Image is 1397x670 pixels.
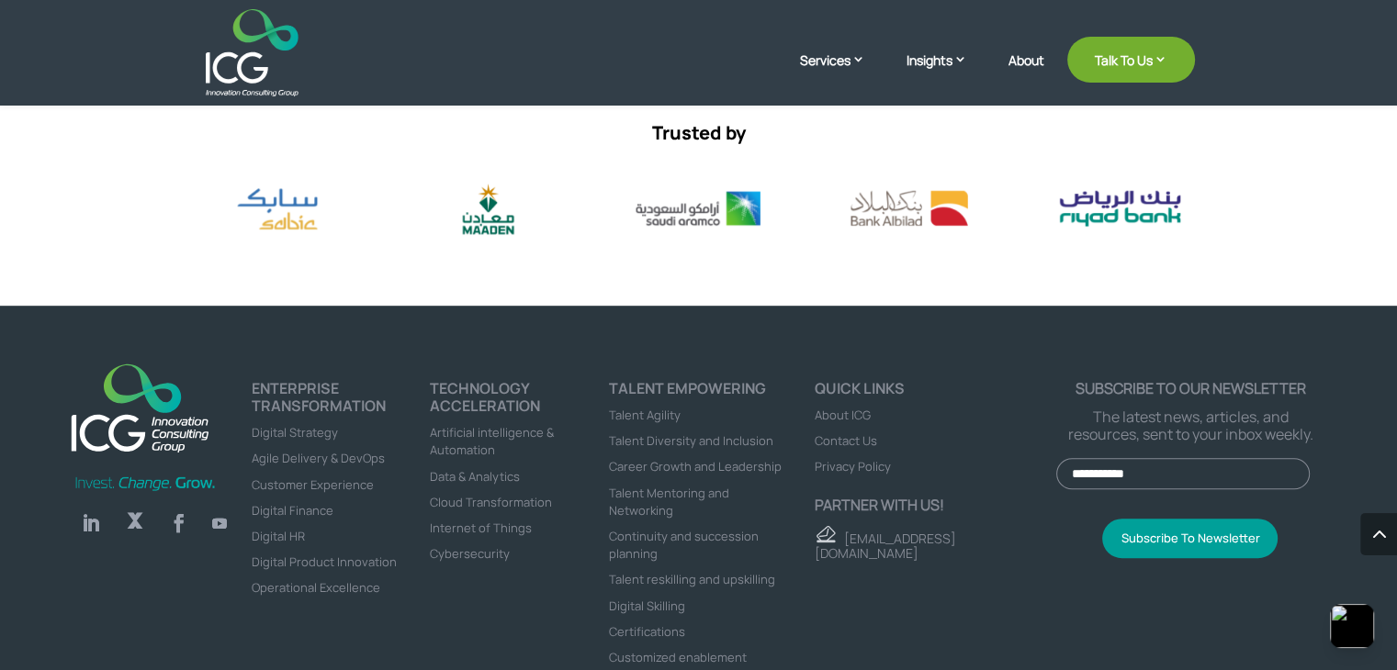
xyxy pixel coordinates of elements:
a: Internet of Things [430,519,532,536]
img: saudi aramco [624,178,773,240]
a: Talk To Us [1067,37,1195,83]
a: Cybersecurity [430,545,510,562]
a: Customer Experience [252,476,374,493]
a: Operational Excellence [252,579,380,596]
a: Digital Strategy [252,424,338,441]
img: Invest-Change-Grow-Green [73,475,218,492]
a: Data & Analytics [430,468,520,485]
h4: ENTERPRISE TRANSFORMATION [252,380,431,423]
a: Contact Us [815,432,877,449]
div: 9 / 17 [413,178,563,240]
div: أداة الدردشة [1091,472,1397,670]
h4: Talent Empowering [609,380,788,406]
a: Talent Diversity and Inclusion [609,432,773,449]
img: maaden logo [413,178,563,240]
span: Enterprise Transformation [21,557,169,574]
a: Talent Mentoring and Networking [609,485,729,519]
a: Talent Agility [609,407,681,423]
a: Follow on X [117,505,153,542]
a: Continuity and succession planning [609,528,759,562]
a: Services [800,50,884,96]
a: Digital Skilling [609,597,685,614]
a: Talent reskilling and upskilling [609,571,775,587]
iframe: Chat Widget [1091,472,1397,670]
a: Privacy Policy [815,458,891,475]
img: sabic logo [202,177,352,240]
a: Career Growth and Leadership [609,458,782,475]
p: The latest news, articles, and resources, sent to your inbox weekly. [1056,408,1324,443]
p: Subscribe to our newsletter [1056,380,1324,397]
h4: TECHNOLOGY ACCELERATION [430,380,609,423]
img: email - ICG [815,525,836,543]
a: Certifications [609,623,685,640]
a: Follow on Facebook [161,505,197,542]
a: Follow on Youtube [205,508,234,538]
a: Cloud Transformation [430,494,552,510]
h4: Quick links [815,380,1056,406]
img: ICG [206,9,299,96]
div: 11 / 17 [834,178,984,240]
p: Trusted by [203,122,1195,144]
input: Human Skilling [5,582,17,594]
div: 12 / 17 [1044,178,1194,240]
img: riyad bank [1044,178,1194,240]
p: Partner with us! [815,497,1056,514]
img: bank albilad [834,178,984,240]
a: Digital Product Innovation [252,553,397,570]
input: Technology Acceleration [5,534,17,546]
input: Enterprise Transformation [5,558,17,570]
div: 10 / 17 [624,178,773,240]
span: Technology Acceleration [21,533,161,550]
a: [EMAIL_ADDRESS][DOMAIN_NAME] [815,529,956,562]
img: ICG-new logo (1) [61,353,220,461]
span: Human Skilling [21,581,102,597]
a: Digital Finance [252,502,333,519]
a: Follow on LinkedIn [73,505,109,542]
a: About [1008,53,1044,96]
a: Artificial intelligence & Automation [430,424,554,458]
a: logo_footer [61,353,220,465]
a: Digital HR [252,528,305,544]
a: Insights [907,50,986,96]
a: Agile Delivery & DevOps [252,450,385,466]
a: About ICG [815,407,871,423]
div: 8 / 17 [202,177,352,240]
